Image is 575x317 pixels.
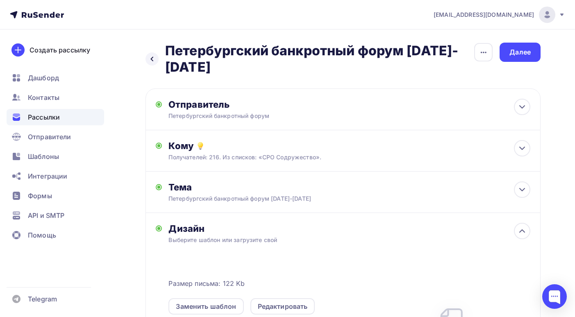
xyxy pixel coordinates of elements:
[30,45,90,55] div: Создать рассылку
[176,301,236,311] div: Заменить шаблон
[7,188,104,204] a: Формы
[509,48,531,57] div: Далее
[258,301,308,311] div: Редактировать
[434,11,534,19] span: [EMAIL_ADDRESS][DOMAIN_NAME]
[28,294,57,304] span: Telegram
[168,140,530,152] div: Кому
[28,152,59,161] span: Шаблоны
[28,230,56,240] span: Помощь
[28,132,71,142] span: Отправители
[168,279,245,288] span: Размер письма: 122 Kb
[7,109,104,125] a: Рассылки
[7,70,104,86] a: Дашборд
[168,195,314,203] div: Петербургский банкротный форум [DATE]-[DATE]
[434,7,565,23] a: [EMAIL_ADDRESS][DOMAIN_NAME]
[28,112,60,122] span: Рассылки
[28,191,52,201] span: Формы
[7,148,104,165] a: Шаблоны
[28,73,59,83] span: Дашборд
[28,211,64,220] span: API и SMTP
[168,99,346,110] div: Отправитель
[165,43,474,75] h2: Петербургский банкротный форум [DATE]-[DATE]
[168,223,530,234] div: Дизайн
[168,112,328,120] div: Петербургский банкротный форум
[168,153,494,161] div: Получателей: 216. Из списков: «СРО Содружество».
[7,129,104,145] a: Отправители
[168,181,330,193] div: Тема
[28,171,67,181] span: Интеграции
[168,236,494,244] div: Выберите шаблон или загрузите свой
[28,93,59,102] span: Контакты
[7,89,104,106] a: Контакты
